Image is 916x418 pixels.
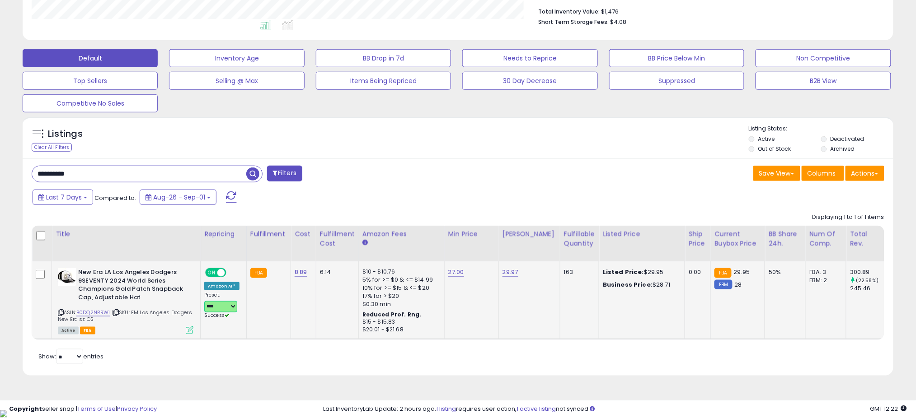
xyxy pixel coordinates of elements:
[603,280,653,289] b: Business Price:
[809,229,842,248] div: Num of Comp.
[362,268,437,276] div: $10 - $10.76
[362,311,422,318] b: Reduced Prof. Rng.
[538,18,609,26] b: Short Term Storage Fees:
[448,268,464,277] a: 27.00
[78,268,188,304] b: New Era LA Los Angeles Dodgers 9SEVENTY 2024 World Series Champions Gold Patch Snapback Cap, Adju...
[503,268,518,277] a: 29.97
[48,128,83,140] h5: Listings
[316,49,451,67] button: BB Drop in 7d
[23,72,158,90] button: Top Sellers
[362,326,437,334] div: $20.01 - $21.68
[564,229,595,248] div: Fulfillable Quantity
[250,229,287,239] div: Fulfillment
[714,229,761,248] div: Current Buybox Price
[94,194,136,202] span: Compared to:
[756,49,891,67] button: Non Competitive
[295,268,307,277] a: 8.89
[362,229,441,239] div: Amazon Fees
[362,300,437,308] div: $0.30 min
[320,229,355,248] div: Fulfillment Cost
[204,229,243,239] div: Repricing
[870,404,907,413] span: 2025-09-10 12:22 GMT
[225,269,240,277] span: OFF
[830,145,855,153] label: Archived
[689,268,704,276] div: 0.00
[689,229,707,248] div: Ship Price
[808,169,836,178] span: Columns
[503,229,556,239] div: [PERSON_NAME]
[610,18,626,26] span: $4.08
[448,229,495,239] div: Min Price
[802,166,844,181] button: Columns
[769,229,802,248] div: BB Share 24h.
[56,229,197,239] div: Title
[436,404,456,413] a: 1 listing
[76,309,110,316] a: B0DQ2NRRW1
[250,268,267,278] small: FBA
[58,268,76,286] img: 41lW9B6tbkL._SL40_.jpg
[295,229,312,239] div: Cost
[117,404,157,413] a: Privacy Policy
[714,280,732,289] small: FBM
[9,405,157,413] div: seller snap | |
[77,404,116,413] a: Terms of Use
[23,94,158,112] button: Competitive No Sales
[809,276,839,284] div: FBM: 2
[323,405,907,413] div: Last InventoryLab Update: 2 hours ago, requires user action, not synced.
[204,312,229,319] span: Success
[769,268,799,276] div: 50%
[850,268,887,276] div: 300.89
[362,276,437,284] div: 5% for >= $0 & <= $14.99
[362,239,368,247] small: Amazon Fees.
[564,268,592,276] div: 163
[856,277,878,284] small: (22.58%)
[758,135,775,143] label: Active
[813,213,884,222] div: Displaying 1 to 1 of 1 items
[850,284,887,293] div: 245.46
[169,72,304,90] button: Selling @ Max
[206,269,217,277] span: ON
[714,268,731,278] small: FBA
[609,49,744,67] button: BB Price Below Min
[46,193,82,202] span: Last 7 Days
[462,72,597,90] button: 30 Day Decrease
[362,292,437,300] div: 17% for > $20
[603,268,644,276] b: Listed Price:
[58,327,79,334] span: All listings currently available for purchase on Amazon
[23,49,158,67] button: Default
[38,352,103,361] span: Show: entries
[609,72,744,90] button: Suppressed
[32,143,72,152] div: Clear All Filters
[362,318,437,326] div: $15 - $15.83
[316,72,451,90] button: Items Being Repriced
[753,166,800,181] button: Save View
[267,166,302,181] button: Filters
[749,125,893,133] p: Listing States:
[169,49,304,67] button: Inventory Age
[58,268,193,333] div: ASIN:
[58,309,192,322] span: | SKU: FM Los Angeles Dodgers New Era sz OS
[320,268,352,276] div: 6.14
[362,284,437,292] div: 10% for >= $15 & <= $20
[603,268,678,276] div: $29.95
[33,190,93,205] button: Last 7 Days
[603,281,678,289] div: $28.71
[140,190,216,205] button: Aug-26 - Sep-01
[462,49,597,67] button: Needs to Reprice
[756,72,891,90] button: B2B View
[204,292,240,319] div: Preset:
[850,229,883,248] div: Total Rev.
[758,145,791,153] label: Out of Stock
[846,166,884,181] button: Actions
[809,268,839,276] div: FBA: 3
[517,404,556,413] a: 1 active listing
[153,193,205,202] span: Aug-26 - Sep-01
[538,5,878,16] li: $1,476
[538,8,600,15] b: Total Inventory Value:
[735,280,742,289] span: 28
[830,135,864,143] label: Deactivated
[9,404,42,413] strong: Copyright
[734,268,750,276] span: 29.95
[603,229,681,239] div: Listed Price
[80,327,95,334] span: FBA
